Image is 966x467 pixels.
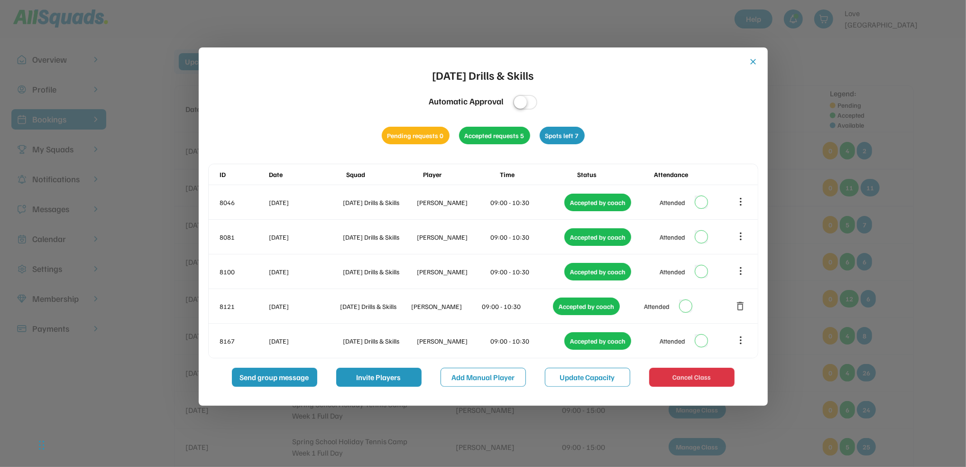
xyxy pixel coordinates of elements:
div: Attended [644,301,670,311]
div: 09:00 - 10:30 [491,267,563,277]
div: Squad [346,169,421,179]
div: 09:00 - 10:30 [491,197,563,207]
div: Accepted by coach [564,228,631,246]
div: 09:00 - 10:30 [491,336,563,346]
button: delete [735,300,746,312]
div: Pending requests 0 [382,127,450,144]
div: [PERSON_NAME] [411,301,480,311]
div: Attended [660,232,685,242]
button: Update Capacity [545,368,630,387]
div: Accepted by coach [564,263,631,280]
div: [DATE] Drills & Skills [432,66,534,84]
div: 09:00 - 10:30 [482,301,552,311]
div: Accepted by coach [564,332,631,350]
div: Time [500,169,575,179]
div: [PERSON_NAME] [417,232,489,242]
div: [DATE] [269,267,341,277]
div: [DATE] Drills & Skills [343,197,415,207]
div: [DATE] Drills & Skills [343,267,415,277]
div: [PERSON_NAME] [417,267,489,277]
div: [PERSON_NAME] [417,336,489,346]
button: Send group message [232,368,317,387]
div: [DATE] [269,336,341,346]
div: Attended [660,197,685,207]
div: Status [577,169,652,179]
div: Attended [660,336,685,346]
div: Attendance [654,169,729,179]
div: Spots left 7 [540,127,585,144]
div: 8046 [220,197,267,207]
button: Add Manual Player [441,368,526,387]
div: [DATE] [269,232,341,242]
button: Cancel Class [649,368,735,387]
div: [DATE] Drills & Skills [343,336,415,346]
div: [DATE] Drills & Skills [343,232,415,242]
div: 09:00 - 10:30 [491,232,563,242]
div: [DATE] Drills & Skills [340,301,409,311]
button: close [749,57,758,66]
div: ID [220,169,267,179]
button: Invite Players [336,368,422,387]
div: Date [269,169,344,179]
div: Attended [660,267,685,277]
div: Automatic Approval [429,95,504,108]
div: Accepted requests 5 [459,127,530,144]
div: 8167 [220,336,267,346]
div: Accepted by coach [553,298,620,315]
div: Accepted by coach [564,194,631,211]
div: 8081 [220,232,267,242]
div: [DATE] [269,197,341,207]
div: 8100 [220,267,267,277]
div: 8121 [220,301,267,311]
div: [DATE] [269,301,339,311]
div: Player [423,169,498,179]
div: [PERSON_NAME] [417,197,489,207]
